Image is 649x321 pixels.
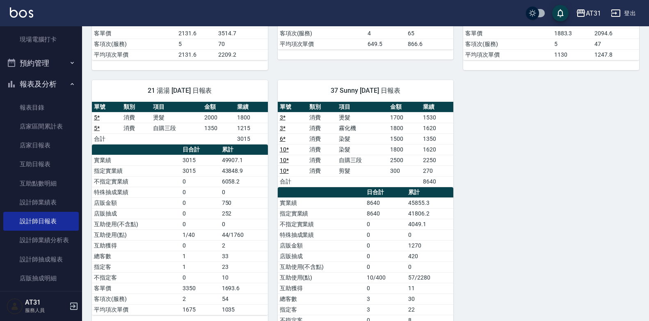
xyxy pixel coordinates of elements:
td: 0 [365,240,406,251]
td: 消費 [307,112,337,123]
a: 現場電腦打卡 [3,30,79,49]
th: 項目 [337,102,388,112]
td: 750 [220,197,268,208]
th: 單號 [278,102,307,112]
td: 2 [181,293,219,304]
td: 2131.6 [176,28,217,39]
td: 染髮 [337,133,388,144]
span: 21 湯湯 [DATE] 日報表 [102,87,258,95]
td: 實業績 [278,197,365,208]
td: 消費 [307,155,337,165]
td: 0 [181,197,219,208]
table: a dense table [92,144,268,315]
th: 累計 [406,187,453,198]
td: 消費 [121,123,151,133]
th: 項目 [151,102,202,112]
td: 4049.1 [406,219,453,229]
td: 0 [365,251,406,261]
td: 客項次(服務) [92,293,181,304]
td: 1800 [388,144,421,155]
td: 57/2280 [406,272,453,283]
p: 服務人員 [25,307,67,314]
td: 1530 [421,112,454,123]
td: 自購三段 [337,155,388,165]
td: 0 [406,261,453,272]
td: 消費 [307,133,337,144]
td: 5 [552,39,593,49]
td: 41806.2 [406,208,453,219]
button: 報表及分析 [3,73,79,95]
td: 互助使用(不含點) [278,261,365,272]
td: 消費 [307,165,337,176]
td: 6058.2 [220,176,268,187]
td: 0 [181,272,219,283]
td: 互助使用(不含點) [92,219,181,229]
th: 類別 [121,102,151,112]
td: 1800 [235,112,268,123]
span: 37 Sunny [DATE] 日報表 [288,87,444,95]
th: 業績 [235,102,268,112]
td: 指定客 [92,261,181,272]
td: 1/40 [181,229,219,240]
td: 2131.6 [176,49,217,60]
td: 合計 [278,176,307,187]
td: 2250 [421,155,454,165]
td: 1130 [552,49,593,60]
h5: AT31 [25,298,67,307]
td: 客項次(服務) [92,39,176,49]
td: 總客數 [92,251,181,261]
a: 設計師日報表 [3,212,79,231]
td: 1350 [421,133,454,144]
td: 店販金額 [278,240,365,251]
td: 特殊抽成業績 [278,229,365,240]
td: 店販抽成 [278,251,365,261]
td: 平均項次單價 [92,49,176,60]
td: 霧化機 [337,123,388,133]
td: 49907.1 [220,155,268,165]
th: 金額 [388,102,421,112]
td: 0 [406,229,453,240]
td: 2500 [388,155,421,165]
td: 1620 [421,144,454,155]
td: 8640 [365,208,406,219]
td: 自購三段 [151,123,202,133]
td: 指定實業績 [92,165,181,176]
td: 8640 [365,197,406,208]
td: 1 [181,251,219,261]
th: 累計 [220,144,268,155]
td: 420 [406,251,453,261]
td: 1350 [202,123,235,133]
td: 1215 [235,123,268,133]
a: 報表目錄 [3,98,79,117]
td: 70 [216,39,267,49]
img: Logo [10,7,33,18]
td: 0 [181,176,219,187]
td: 1247.8 [592,49,639,60]
td: 燙髮 [337,112,388,123]
button: 預約管理 [3,53,79,74]
td: 2094.6 [592,28,639,39]
td: 0 [181,187,219,197]
a: 店販抽成明細 [3,269,79,288]
td: 45855.3 [406,197,453,208]
th: 日合計 [365,187,406,198]
td: 11 [406,283,453,293]
td: 不指定客 [92,272,181,283]
td: 47 [592,39,639,49]
th: 類別 [307,102,337,112]
td: 0 [181,208,219,219]
td: 300 [388,165,421,176]
td: 平均項次單價 [92,304,181,315]
td: 270 [421,165,454,176]
td: 1883.3 [552,28,593,39]
td: 客單價 [463,28,552,39]
td: 3514.7 [216,28,267,39]
td: 866.6 [406,39,453,49]
td: 0 [181,240,219,251]
td: 54 [220,293,268,304]
img: Person [7,298,23,314]
td: 不指定實業績 [92,176,181,187]
td: 店販抽成 [92,208,181,219]
th: 金額 [202,102,235,112]
td: 合計 [92,133,121,144]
